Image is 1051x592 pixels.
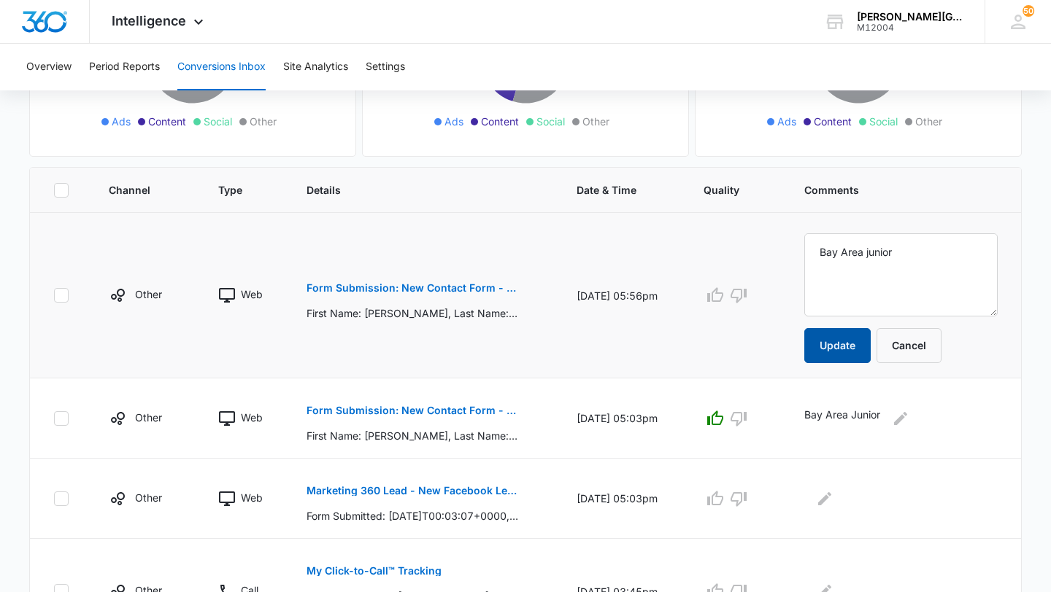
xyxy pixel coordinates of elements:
span: Type [218,182,250,198]
button: Cancel [877,328,942,363]
span: Social [869,114,898,129]
span: Date & Time [577,182,647,198]
button: Period Reports [89,44,160,90]
p: My Click-to-Call™ Tracking [307,566,442,576]
p: Bay Area Junior [804,407,880,430]
button: Form Submission: New Contact Form - [PERSON_NAME] Tennis [307,393,519,428]
span: Intelligence [112,13,186,28]
span: 50 [1023,5,1034,17]
span: Social [536,114,565,129]
button: Edit Comments [813,487,836,510]
button: Conversions Inbox [177,44,266,90]
span: Ads [444,114,463,129]
p: Other [135,490,162,505]
span: Ads [777,114,796,129]
td: [DATE] 05:03pm [559,378,686,459]
td: [DATE] 05:56pm [559,213,686,378]
p: Web [241,490,263,505]
p: Web [241,410,263,425]
span: Content [481,114,519,129]
span: Channel [109,182,162,198]
span: Quality [704,182,748,198]
td: [DATE] 05:03pm [559,459,686,539]
p: First Name: [PERSON_NAME], Last Name: De, Email: [PERSON_NAME][EMAIL_ADDRESS][PERSON_NAME][DOMAIN... [307,428,519,443]
button: Update [804,328,871,363]
div: account id [857,23,963,33]
p: Form Submission: New Contact Form - [PERSON_NAME] Tennis [307,405,519,416]
span: Ads [112,114,131,129]
p: Web [241,287,263,302]
button: Form Submission: New Contact Form - [PERSON_NAME] Tennis [307,270,519,305]
span: Other [582,114,609,129]
span: Comments [804,182,977,198]
button: Site Analytics [283,44,348,90]
button: My Click-to-Call™ Tracking [307,553,442,588]
textarea: Bay Area junior [804,233,998,316]
p: Form Submitted: [DATE]T00:03:07+0000, Name: [PERSON_NAME], Phone: [PHONE_NUMBER], Email: [EMAIL_A... [307,508,519,523]
button: Edit Comments [889,407,912,430]
button: Overview [26,44,72,90]
p: First Name: [PERSON_NAME], Last Name: [PERSON_NAME], Email: [EMAIL_ADDRESS], Phone: [PHONE_NUMBER... [307,305,519,321]
button: Marketing 360 Lead - New Facebook Lead - summer camps form kids 3 locations [307,473,519,508]
div: notifications count [1023,5,1034,17]
span: Content [148,114,186,129]
p: Other [135,410,162,425]
span: Other [915,114,942,129]
span: Other [250,114,277,129]
span: Social [204,114,232,129]
p: Marketing 360 Lead - New Facebook Lead - summer camps form kids 3 locations [307,486,519,496]
div: account name [857,11,963,23]
span: Details [307,182,521,198]
button: Settings [366,44,405,90]
span: Content [814,114,852,129]
p: Other [135,287,162,302]
p: Form Submission: New Contact Form - [PERSON_NAME] Tennis [307,283,519,293]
